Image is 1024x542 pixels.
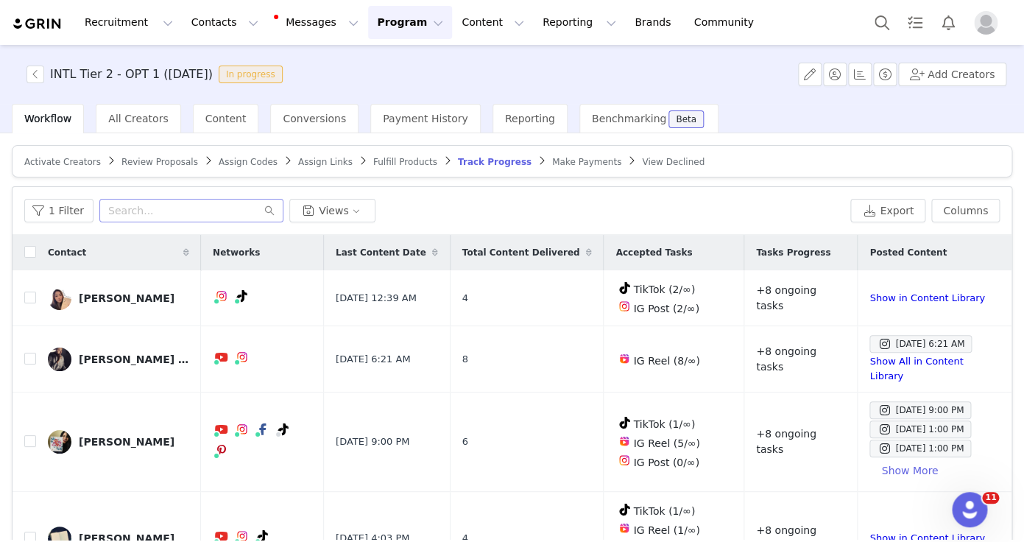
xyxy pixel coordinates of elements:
[383,113,468,124] span: Payment History
[48,430,71,454] img: 6ca923c1-d5c1-41a2-b230-ce8f1b47a6a8.jpg
[633,418,695,430] span: TikTok (1/∞)
[24,199,93,222] button: 1 Filter
[48,348,71,371] img: 438fe68e-63fa-4037-8db6-9c8d642cbad1.jpg
[268,6,367,39] button: Messages
[219,157,278,167] span: Assign Codes
[618,454,630,466] img: instagram.svg
[99,199,283,222] input: Search...
[236,530,248,542] img: instagram.svg
[592,113,666,124] span: Benchmarking
[283,113,346,124] span: Conversions
[236,351,248,363] img: instagram.svg
[336,291,417,306] span: [DATE] 12:39 AM
[79,292,174,304] div: [PERSON_NAME]
[336,246,426,259] span: Last Content Date
[898,63,1006,86] button: Add Creators
[48,286,71,310] img: fa4b3739-767d-4b52-8a67-096d7afe0b3f.jpg
[618,300,630,312] img: instagram.svg
[633,457,699,468] span: IG Post (0/∞)
[552,157,621,167] span: Make Payments
[216,290,227,302] img: instagram.svg
[974,11,997,35] img: placeholder-profile.jpg
[79,353,189,365] div: [PERSON_NAME] sha [PERSON_NAME]
[982,492,999,504] span: 11
[48,430,189,454] a: [PERSON_NAME]
[336,434,409,449] span: [DATE] 9:00 PM
[965,11,1012,35] button: Profile
[205,113,247,124] span: Content
[618,353,630,365] img: instagram-reels.svg
[219,66,283,83] span: In progress
[24,113,71,124] span: Workflow
[505,113,555,124] span: Reporting
[462,434,468,449] span: 6
[850,199,925,222] button: Export
[877,420,964,438] div: [DATE] 1:00 PM
[618,435,630,447] img: instagram-reels.svg
[534,6,625,39] button: Reporting
[453,6,533,39] button: Content
[79,436,174,448] div: [PERSON_NAME]
[626,6,684,39] a: Brands
[48,348,189,371] a: [PERSON_NAME] sha [PERSON_NAME]
[462,291,468,306] span: 4
[336,352,411,367] span: [DATE] 6:21 AM
[462,352,468,367] span: 8
[633,284,695,295] span: TikTok (2/∞)
[633,524,699,536] span: IG Reel (1/∞)
[952,492,987,527] iframe: Intercom live chat
[633,303,699,314] span: IG Post (2/∞)
[24,157,101,167] span: Activate Creators
[458,157,532,167] span: Track Progress
[931,199,1000,222] button: Columns
[642,157,705,167] span: View Declined
[877,401,964,419] div: [DATE] 9:00 PM
[633,355,699,367] span: IG Reel (8/∞)
[633,437,699,449] span: IG Reel (5/∞)
[756,246,830,259] span: Tasks Progress
[368,6,452,39] button: Program
[633,505,695,517] span: TikTok (1/∞)
[462,246,580,259] span: Total Content Delivered
[108,113,168,124] span: All Creators
[932,6,964,39] button: Notifications
[289,199,375,222] button: Views
[373,157,437,167] span: Fulfill Products
[756,283,845,314] p: +8 ongoing tasks
[264,205,275,216] i: icon: search
[50,66,213,83] h3: INTL Tier 2 - OPT 1 ([DATE])
[869,246,947,259] span: Posted Content
[676,115,696,124] div: Beta
[183,6,267,39] button: Contacts
[48,246,86,259] span: Contact
[12,17,63,31] img: grin logo
[899,6,931,39] a: Tasks
[213,246,260,259] span: Networks
[866,6,898,39] button: Search
[877,335,964,353] div: [DATE] 6:21 AM
[121,157,198,167] span: Review Proposals
[756,344,845,375] p: +8 ongoing tasks
[236,423,248,435] img: instagram.svg
[76,6,182,39] button: Recruitment
[618,522,630,534] img: instagram-reels.svg
[869,459,950,482] button: Show More
[48,286,189,310] a: [PERSON_NAME]
[756,426,845,457] p: +8 ongoing tasks
[615,246,692,259] span: Accepted Tasks
[27,66,289,83] span: [object Object]
[869,356,963,381] a: Show All in Content Library
[298,157,353,167] span: Assign Links
[685,6,769,39] a: Community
